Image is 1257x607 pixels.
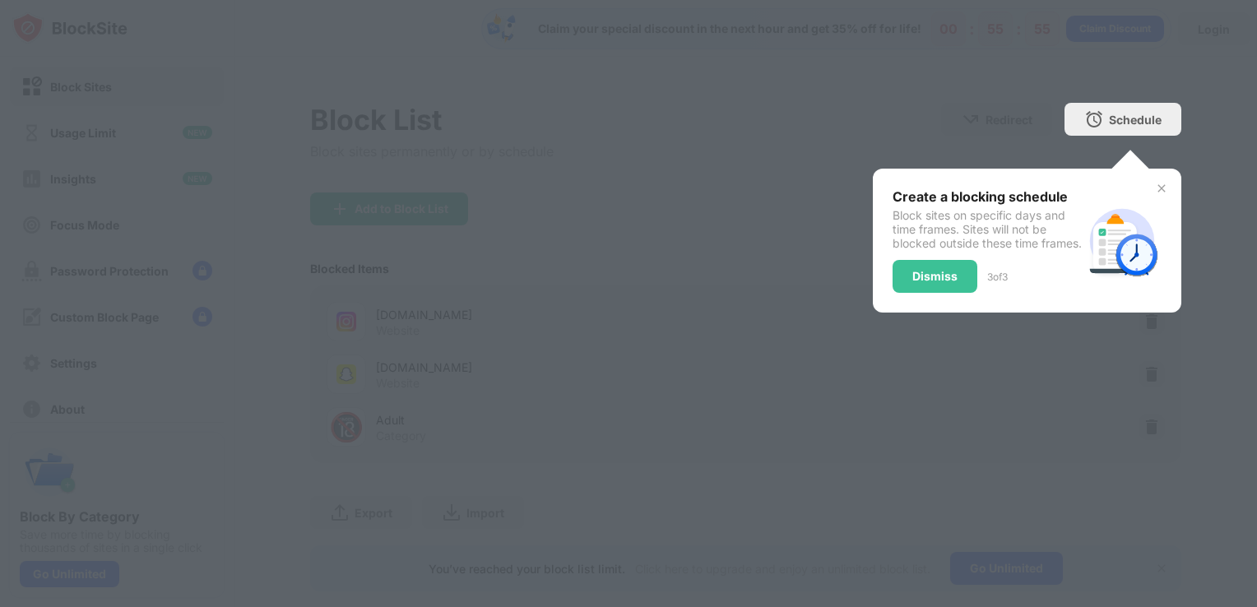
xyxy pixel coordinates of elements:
div: Block sites on specific days and time frames. Sites will not be blocked outside these time frames. [893,208,1083,250]
img: x-button.svg [1155,182,1168,195]
div: Dismiss [912,270,958,283]
div: 3 of 3 [987,271,1008,283]
div: Schedule [1109,113,1162,127]
img: schedule.svg [1083,202,1162,280]
div: Create a blocking schedule [893,188,1083,205]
